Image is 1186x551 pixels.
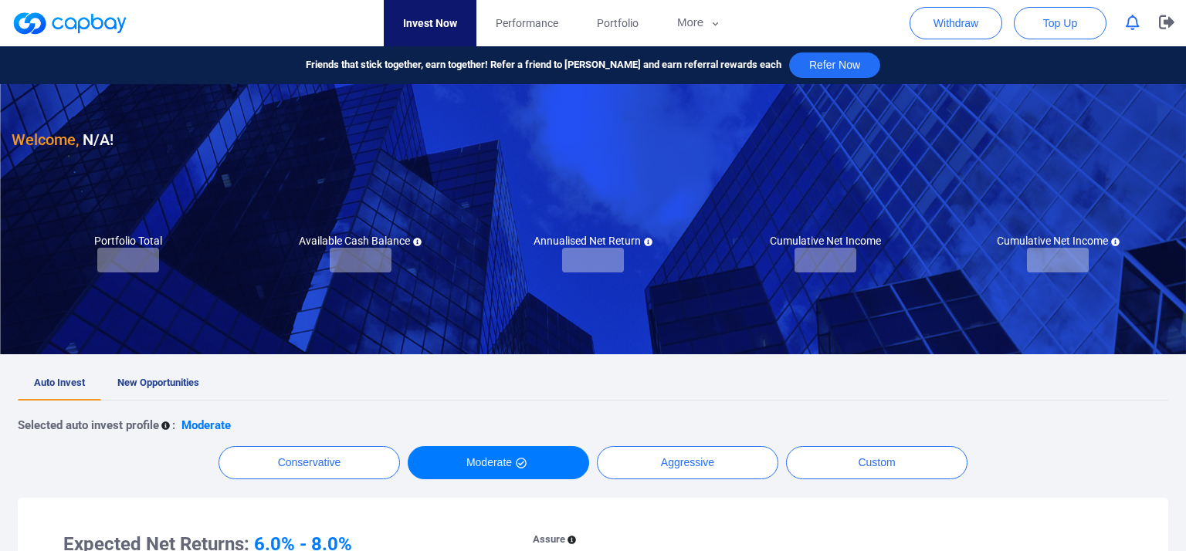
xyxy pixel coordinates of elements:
[786,446,967,479] button: Custom
[770,234,881,248] h5: Cumulative Net Income
[910,7,1002,39] button: Withdraw
[597,446,778,479] button: Aggressive
[789,52,880,78] button: Refer Now
[172,416,175,434] p: :
[18,416,159,434] p: Selected auto invest profile
[12,127,114,152] h3: N/A !
[219,446,400,479] button: Conservative
[997,234,1120,248] h5: Cumulative Net Income
[1014,7,1106,39] button: Top Up
[533,532,565,548] p: Assure
[94,234,162,248] h5: Portfolio Total
[299,234,422,248] h5: Available Cash Balance
[34,377,85,388] span: Auto Invest
[597,15,639,32] span: Portfolio
[534,234,652,248] h5: Annualised Net Return
[117,377,199,388] span: New Opportunities
[12,130,79,149] span: Welcome,
[408,446,589,479] button: Moderate
[181,416,231,434] p: Moderate
[496,15,558,32] span: Performance
[1043,15,1077,31] span: Top Up
[306,57,781,73] span: Friends that stick together, earn together! Refer a friend to [PERSON_NAME] and earn referral rew...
